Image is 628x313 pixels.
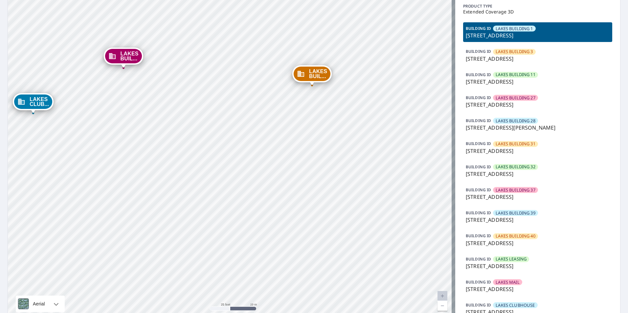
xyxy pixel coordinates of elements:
p: BUILDING ID [466,164,491,170]
p: [STREET_ADDRESS] [466,239,610,247]
p: [STREET_ADDRESS] [466,262,610,270]
span: LAKES BUILDING 40 [496,233,535,239]
div: Aerial [16,296,65,312]
span: LAKES BUIL... [121,51,139,61]
a: Current Level 20, Zoom In Disabled [437,291,447,301]
p: [STREET_ADDRESS] [466,78,610,86]
span: LAKES BUILDING 28 [496,118,535,124]
p: BUILDING ID [466,302,491,308]
span: LAKES BUILDING 27 [496,95,535,101]
span: LAKES CLUBHOUSE [496,302,535,308]
span: LAKES CLUB... [30,97,49,107]
p: [STREET_ADDRESS][PERSON_NAME] [466,124,610,132]
p: BUILDING ID [466,72,491,77]
p: [STREET_ADDRESS] [466,193,610,201]
span: LAKES LEASING [496,256,527,262]
p: BUILDING ID [466,141,491,146]
p: BUILDING ID [466,210,491,216]
span: LAKES BUILDING 3 [496,49,533,55]
p: BUILDING ID [466,187,491,193]
p: Extended Coverage 3D [463,9,612,14]
p: BUILDING ID [466,95,491,100]
span: LAKES BUILDING 11 [496,72,535,78]
a: Current Level 20, Zoom Out [437,301,447,311]
p: BUILDING ID [466,256,491,262]
div: Dropped pin, building LAKES BUILDING 37, Commercial property, 5482 Meadow Bend Dr Dallas, TX 75206 [104,48,143,68]
p: BUILDING ID [466,233,491,239]
span: LAKES BUILDING 39 [496,210,535,216]
span: LAKES BUILDING 31 [496,141,535,147]
span: LAKES BUILDING 37 [496,187,535,193]
p: [STREET_ADDRESS] [466,55,610,63]
p: BUILDING ID [466,279,491,285]
p: BUILDING ID [466,118,491,123]
p: Product type [463,3,612,9]
p: [STREET_ADDRESS] [466,101,610,109]
p: [STREET_ADDRESS] [466,31,610,39]
p: BUILDING ID [466,26,491,31]
p: [STREET_ADDRESS] [466,285,610,293]
span: LAKES BUILDING 1 [496,26,533,32]
p: [STREET_ADDRESS] [466,216,610,224]
p: BUILDING ID [466,49,491,54]
div: Dropped pin, building LAKES CLUBHOUSE, Commercial property, 5492 Meadow Bend Dr Dallas, TX 75206 [13,93,54,114]
p: [STREET_ADDRESS] [466,170,610,178]
div: Dropped pin, building LAKES BUILDING 40, Commercial property, 5476 Meadow Bend Dr Dallas, TX 75206 [292,65,332,86]
div: Aerial [31,296,47,312]
span: LAKES BUILDING 32 [496,164,535,170]
p: [STREET_ADDRESS] [466,147,610,155]
span: LAKES BUIL... [309,69,327,79]
span: LAKES MAIL [496,279,520,285]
